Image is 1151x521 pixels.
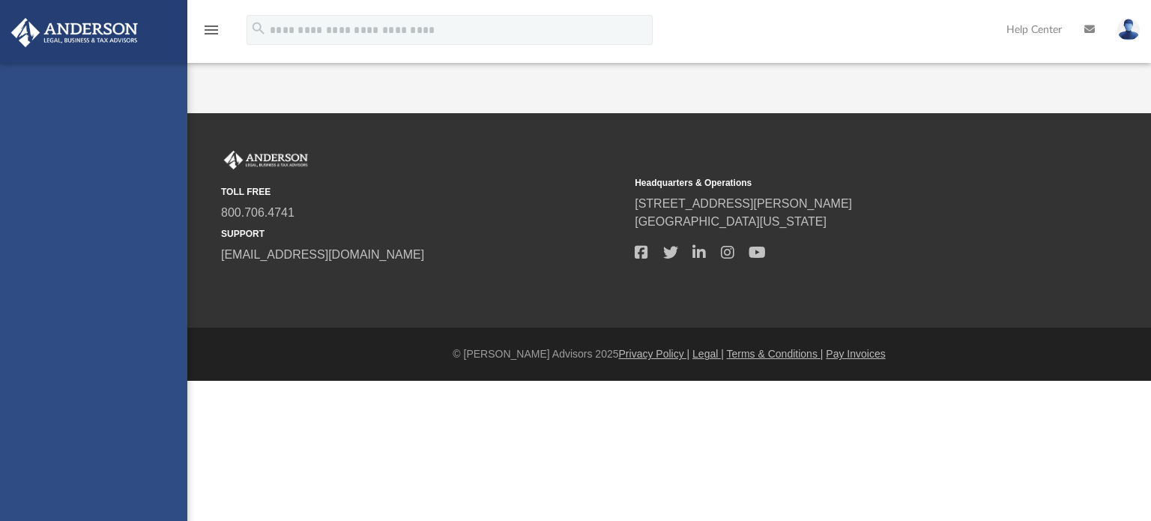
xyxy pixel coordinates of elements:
small: Headquarters & Operations [635,176,1038,190]
a: [GEOGRAPHIC_DATA][US_STATE] [635,215,827,228]
a: [STREET_ADDRESS][PERSON_NAME] [635,197,852,210]
a: Privacy Policy | [619,348,690,360]
a: [EMAIL_ADDRESS][DOMAIN_NAME] [221,248,424,261]
a: Terms & Conditions | [727,348,824,360]
small: TOLL FREE [221,185,624,199]
i: menu [202,21,220,39]
img: User Pic [1117,19,1140,40]
img: Anderson Advisors Platinum Portal [221,151,311,170]
i: search [250,20,267,37]
small: SUPPORT [221,227,624,241]
div: © [PERSON_NAME] Advisors 2025 [187,346,1151,362]
img: Anderson Advisors Platinum Portal [7,18,142,47]
a: Legal | [692,348,724,360]
a: 800.706.4741 [221,206,294,219]
a: Pay Invoices [826,348,885,360]
a: menu [202,28,220,39]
